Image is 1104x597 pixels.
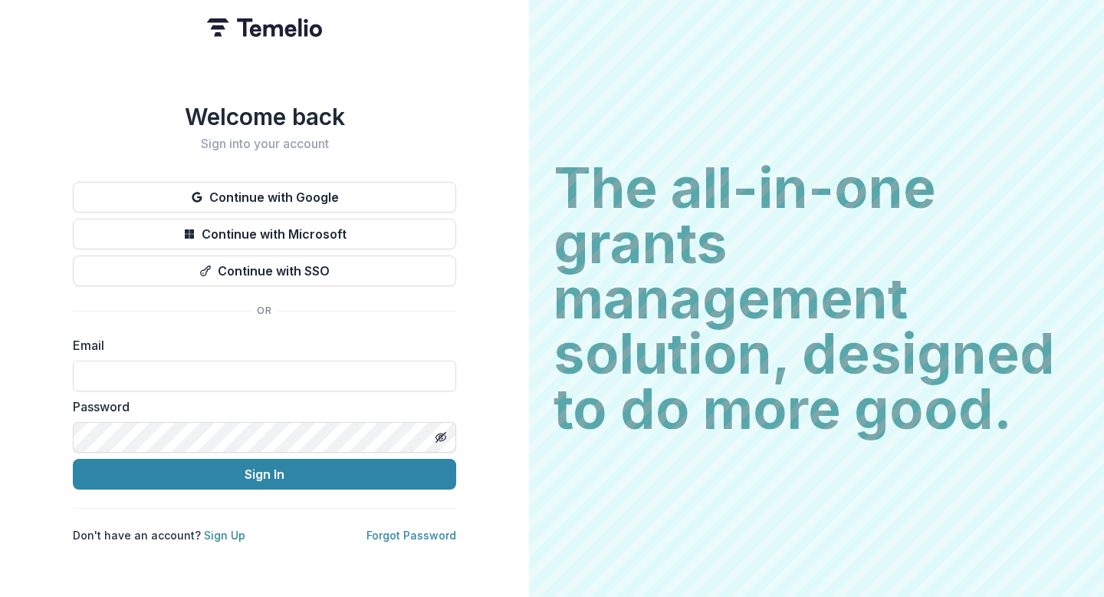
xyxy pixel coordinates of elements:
[73,103,456,130] h1: Welcome back
[366,529,456,542] a: Forgot Password
[204,529,245,542] a: Sign Up
[429,425,453,450] button: Toggle password visibility
[73,459,456,490] button: Sign In
[73,397,447,416] label: Password
[73,256,456,286] button: Continue with SSO
[73,137,456,151] h2: Sign into your account
[73,527,245,543] p: Don't have an account?
[73,219,456,249] button: Continue with Microsoft
[207,18,322,37] img: Temelio
[73,182,456,213] button: Continue with Google
[73,336,447,355] label: Email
